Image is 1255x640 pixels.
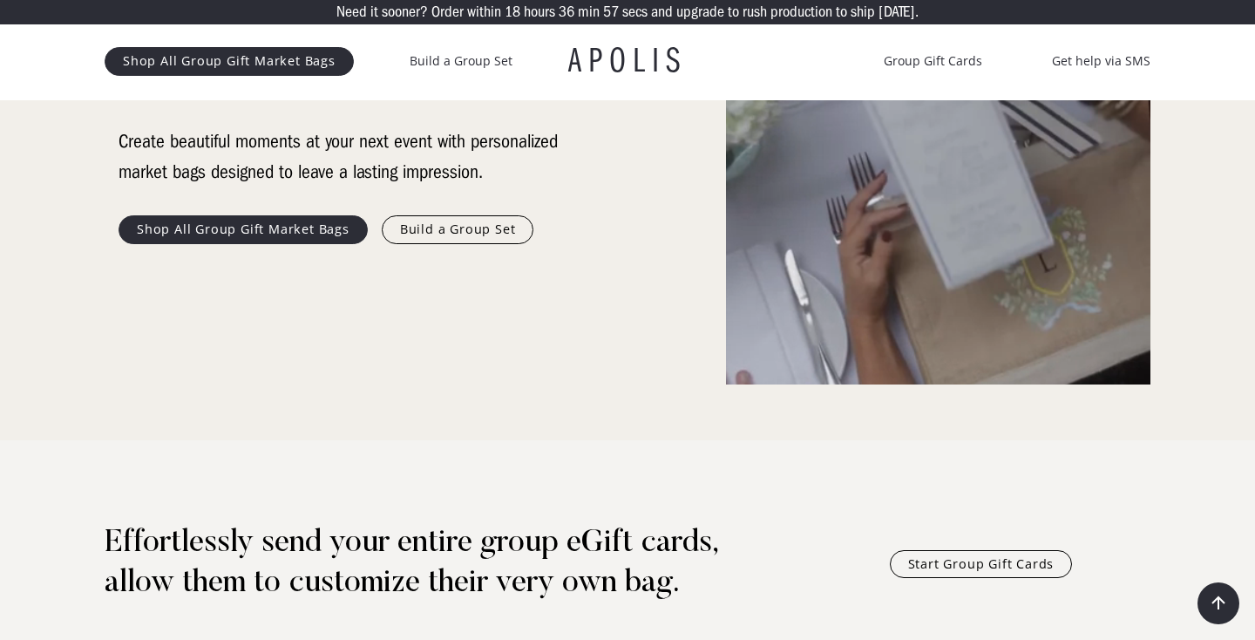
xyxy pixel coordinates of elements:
[336,4,501,20] p: Need it sooner? Order within
[505,4,520,20] p: 18
[119,126,572,187] div: Create beautiful moments at your next event with personalized market bags designed to leave a las...
[382,215,534,243] a: Build a Group Set
[578,4,600,20] p: min
[651,4,919,20] p: and upgrade to rush production to ship [DATE].
[622,4,648,20] p: secs
[559,4,574,20] p: 36
[884,51,982,71] a: Group Gift Cards
[410,51,512,71] a: Build a Group Set
[105,47,354,75] a: Shop All Group Gift Market Bags
[105,524,784,604] h1: Effortlessly send your entire group eGift cards, allow them to customize their very own bag.
[568,44,687,78] a: APOLIS
[603,4,619,20] p: 57
[1052,51,1150,71] a: Get help via SMS
[524,4,555,20] p: hours
[890,550,1073,578] a: Start Group Gift Cards
[119,215,368,243] a: Shop All Group Gift Market Bags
